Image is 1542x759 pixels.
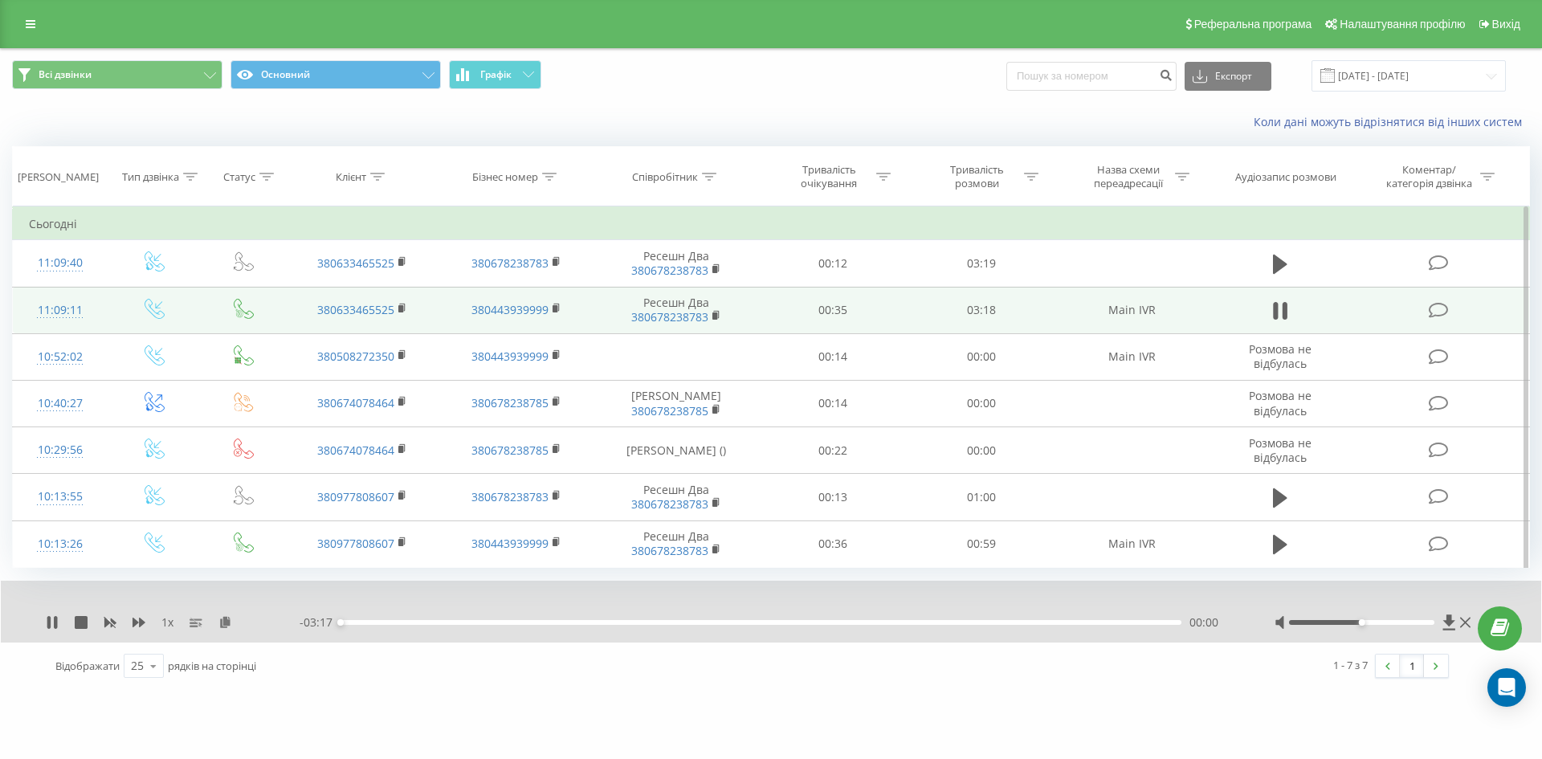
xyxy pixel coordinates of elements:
[29,295,92,326] div: 11:09:11
[759,474,907,520] td: 00:13
[39,68,92,81] span: Всі дзвінки
[480,69,512,80] span: Графік
[471,536,549,551] a: 380443939999
[317,489,394,504] a: 380977808607
[1235,170,1336,184] div: Аудіозапис розмови
[1333,657,1368,673] div: 1 - 7 з 7
[1254,114,1530,129] a: Коли дані можуть відрізнятися вiд інших систем
[168,659,256,673] span: рядків на сторінці
[471,489,549,504] a: 380678238783
[759,520,907,567] td: 00:36
[759,287,907,333] td: 00:35
[223,170,255,184] div: Статус
[759,240,907,287] td: 00:12
[907,520,1055,567] td: 00:59
[907,474,1055,520] td: 01:00
[759,427,907,474] td: 00:22
[12,60,222,89] button: Всі дзвінки
[29,528,92,560] div: 10:13:26
[471,302,549,317] a: 380443939999
[1249,435,1312,465] span: Розмова не відбулась
[1055,287,1210,333] td: Main IVR
[1055,520,1210,567] td: Main IVR
[1194,18,1312,31] span: Реферальна програма
[631,543,708,558] a: 380678238783
[471,395,549,410] a: 380678238785
[29,435,92,466] div: 10:29:56
[300,614,341,630] span: - 03:17
[1382,163,1476,190] div: Коментар/категорія дзвінка
[1189,614,1218,630] span: 00:00
[317,302,394,317] a: 380633465525
[449,60,541,89] button: Графік
[122,170,179,184] div: Тип дзвінка
[1055,333,1210,380] td: Main IVR
[632,170,698,184] div: Співробітник
[29,247,92,279] div: 11:09:40
[317,395,394,410] a: 380674078464
[337,619,344,626] div: Accessibility label
[1340,18,1465,31] span: Налаштування профілю
[907,240,1055,287] td: 03:19
[472,170,538,184] div: Бізнес номер
[593,474,759,520] td: Ресешн Два
[593,380,759,426] td: [PERSON_NAME]
[907,380,1055,426] td: 00:00
[29,341,92,373] div: 10:52:02
[593,520,759,567] td: Ресешн Два
[1487,668,1526,707] div: Open Intercom Messenger
[29,388,92,419] div: 10:40:27
[1085,163,1171,190] div: Назва схеми переадресації
[131,658,144,674] div: 25
[29,481,92,512] div: 10:13:55
[1185,62,1271,91] button: Експорт
[593,287,759,333] td: Ресешн Два
[336,170,366,184] div: Клієнт
[907,287,1055,333] td: 03:18
[471,349,549,364] a: 380443939999
[786,163,872,190] div: Тривалість очікування
[1249,341,1312,371] span: Розмова не відбулась
[631,263,708,278] a: 380678238783
[907,333,1055,380] td: 00:00
[759,333,907,380] td: 00:14
[934,163,1020,190] div: Тривалість розмови
[1400,655,1424,677] a: 1
[593,427,759,474] td: [PERSON_NAME] ()
[631,496,708,512] a: 380678238783
[1492,18,1520,31] span: Вихід
[55,659,120,673] span: Відображати
[18,170,99,184] div: [PERSON_NAME]
[1358,619,1365,626] div: Accessibility label
[593,240,759,287] td: Ресешн Два
[631,309,708,324] a: 380678238783
[631,403,708,418] a: 380678238785
[907,427,1055,474] td: 00:00
[317,536,394,551] a: 380977808607
[759,380,907,426] td: 00:14
[1249,388,1312,418] span: Розмова не відбулась
[13,208,1530,240] td: Сьогодні
[161,614,173,630] span: 1 x
[471,443,549,458] a: 380678238785
[1006,62,1177,91] input: Пошук за номером
[471,255,549,271] a: 380678238783
[230,60,441,89] button: Основний
[317,443,394,458] a: 380674078464
[317,349,394,364] a: 380508272350
[317,255,394,271] a: 380633465525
